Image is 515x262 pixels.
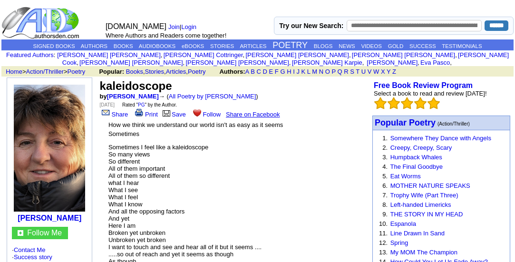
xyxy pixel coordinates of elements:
[401,97,413,109] img: bigemptystars.png
[6,68,22,75] a: Home
[185,59,289,66] a: [PERSON_NAME] [PERSON_NAME]
[368,68,372,75] a: V
[272,40,308,50] a: POETRY
[365,59,418,66] a: [PERSON_NAME]
[392,68,396,75] a: Z
[81,43,107,49] a: AUTHORS
[108,158,359,165] div: So different
[419,60,420,66] font: i
[390,201,451,208] a: Left-handed Limericks
[108,201,359,208] div: What I know
[287,68,291,75] a: H
[382,182,388,189] font: 6.
[325,68,330,75] a: O
[382,144,388,151] font: 2.
[414,97,427,109] img: bigemptystars.png
[379,239,388,246] font: 12.
[108,186,359,194] div: What I see
[301,68,306,75] a: K
[62,51,509,66] a: [PERSON_NAME] Cook
[390,239,408,246] a: Spring
[14,85,85,212] img: 3003.jpg
[352,51,455,58] a: [PERSON_NAME] [PERSON_NAME]
[293,68,295,75] a: I
[108,179,359,186] div: what I hear
[108,151,359,158] div: So many views
[161,109,172,116] img: library.gif
[139,43,175,49] a: AUDIOBOOKS
[337,68,342,75] a: Q
[361,68,366,75] a: U
[33,43,75,49] a: SIGNED BOOKS
[126,68,143,75] a: Books
[262,68,267,75] a: D
[108,222,359,229] div: Here I am
[382,135,388,142] font: 1.
[182,43,204,49] a: eBOOKS
[381,68,385,75] a: X
[68,68,86,75] a: Poetry
[14,246,45,253] a: Contact Me
[390,192,458,199] a: Trophy Wife (Part Three)
[169,93,256,100] a: All Poetry by [PERSON_NAME]
[188,68,206,75] a: Poetry
[452,60,453,66] font: i
[106,22,166,30] font: [DOMAIN_NAME]
[409,43,436,49] a: SUCCESS
[379,249,388,256] font: 13.
[108,243,359,251] div: I want to touch and see and hear all of it but it seems ....
[219,68,245,75] b: Authors:
[107,93,159,100] a: [PERSON_NAME]
[279,22,343,29] label: Try our New Search:
[344,68,348,75] a: R
[159,93,258,100] font: → ( )
[319,68,323,75] a: N
[390,173,421,180] a: Eat Worms
[138,102,145,107] a: PG
[382,163,388,170] font: 4.
[79,59,183,66] a: [PERSON_NAME] [PERSON_NAME]
[226,111,280,118] a: Share on Facebook
[99,68,124,75] b: Popular:
[108,215,359,222] div: And yet
[168,23,200,30] font: |
[18,230,23,236] img: gc.jpg
[193,108,201,116] img: heart.gif
[437,121,470,126] font: (Action/Thriller)
[6,51,55,58] font: :
[379,220,388,227] font: 10.
[387,68,390,75] a: Y
[135,109,143,116] img: print.gif
[307,68,311,75] a: L
[245,51,349,58] a: [PERSON_NAME] [PERSON_NAME]
[245,68,249,75] a: A
[382,173,388,180] font: 5.
[280,68,285,75] a: G
[382,211,388,218] font: 9.
[374,81,473,89] b: Free Book Review Program
[350,68,354,75] a: S
[108,165,359,172] div: All of them important
[100,111,128,118] a: Share
[108,194,359,201] div: What I feel
[108,236,359,243] div: Unbroken yet broken
[388,43,404,49] a: GOLD
[390,230,445,237] a: Line Drawn In Sand
[390,163,443,170] a: The Final Goodbye
[57,51,160,58] a: [PERSON_NAME] [PERSON_NAME]
[291,60,292,66] font: i
[27,229,62,237] a: Follow Me
[166,68,186,75] a: Articles
[185,60,185,66] font: i
[240,43,266,49] a: ARTICLES
[1,6,81,39] img: logo_ad.gif
[379,230,388,237] font: 11.
[382,154,388,161] font: 3.
[256,68,261,75] a: C
[145,68,164,75] a: Stories
[18,214,81,222] a: [PERSON_NAME]
[382,192,388,199] font: 7.
[390,220,416,227] a: Espanola
[251,68,255,75] a: B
